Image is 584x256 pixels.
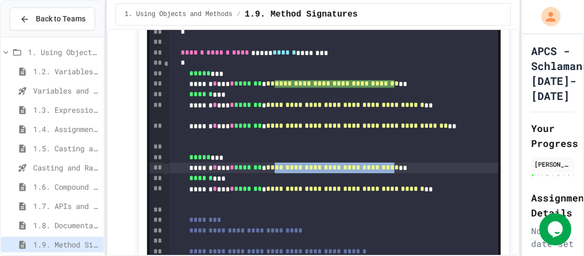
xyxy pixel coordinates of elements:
h2: Your Progress [531,121,574,151]
span: 1.9. Method Signatures [245,8,357,21]
iframe: chat widget [539,213,573,245]
div: No due date set [531,224,574,250]
span: 1.8. Documentation with Comments and Preconditions [33,220,99,231]
div: My Account [530,4,563,29]
span: 1.5. Casting and Ranges of Values [33,143,99,154]
span: 1.9. Method Signatures [33,239,99,250]
button: Back to Teams [10,7,95,30]
h2: Assignment Details [531,190,574,220]
span: 1.4. Assignment and Input [33,123,99,135]
span: Back to Teams [36,13,85,25]
span: 1. Using Objects and Methods [28,46,99,58]
div: [PERSON_NAME] [534,159,571,169]
span: 1.7. APIs and Libraries [33,200,99,212]
span: 1.6. Compound Assignment Operators [33,181,99,192]
span: 1.2. Variables and Data Types [33,66,99,77]
span: Variables and Data Types - Quiz [33,85,99,96]
span: 1.3. Expressions and Output [New] [33,104,99,115]
span: Casting and Ranges of variables - Quiz [33,162,99,173]
span: / [237,10,240,19]
span: 1. Using Objects and Methods [124,10,232,19]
